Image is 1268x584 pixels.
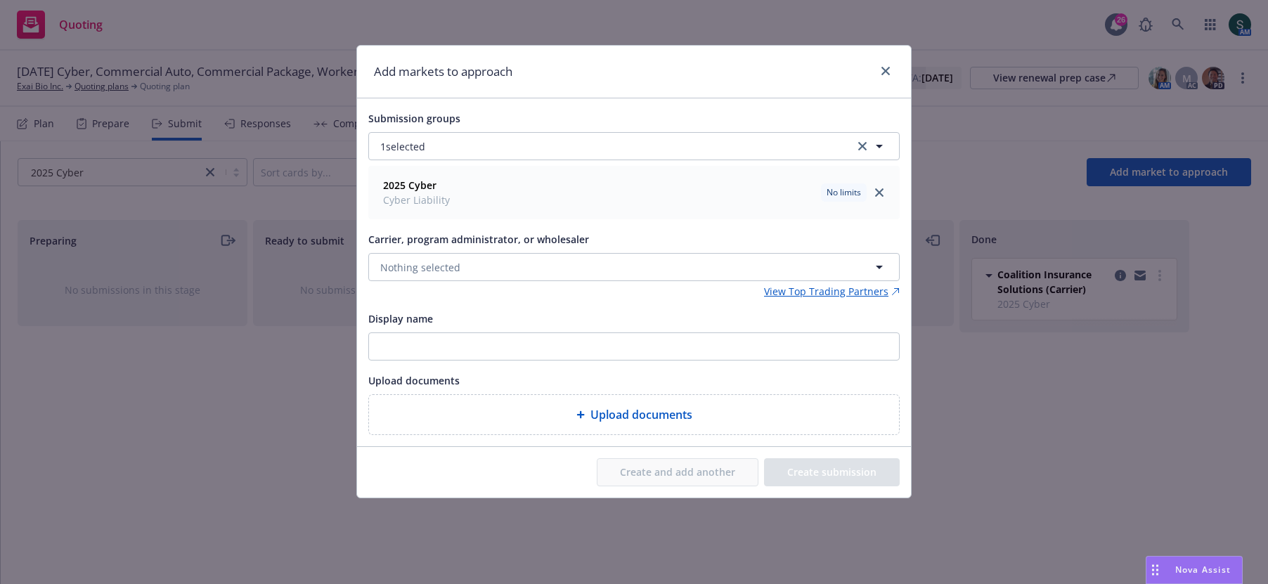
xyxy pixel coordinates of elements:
[827,186,861,199] span: No limits
[383,193,450,207] span: Cyber Liability
[368,394,900,435] div: Upload documents
[590,406,692,423] span: Upload documents
[368,132,900,160] button: 1selectedclear selection
[1175,564,1231,576] span: Nova Assist
[368,374,460,387] span: Upload documents
[1146,556,1243,584] button: Nova Assist
[380,260,460,275] span: Nothing selected
[871,184,888,201] a: close
[368,253,900,281] button: Nothing selected
[368,312,433,325] span: Display name
[380,139,425,154] span: 1 selected
[374,63,512,81] h1: Add markets to approach
[368,233,589,246] span: Carrier, program administrator, or wholesaler
[1146,557,1164,583] div: Drag to move
[764,284,900,299] a: View Top Trading Partners
[383,179,436,192] strong: 2025 Cyber
[877,63,894,79] a: close
[368,112,460,125] span: Submission groups
[854,138,871,155] a: clear selection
